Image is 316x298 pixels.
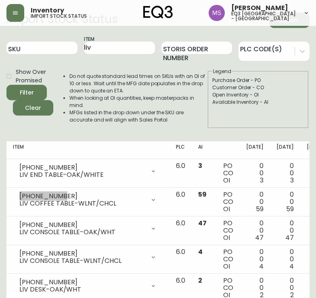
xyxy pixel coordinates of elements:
[13,220,163,237] div: [PHONE_NUMBER]LIV CONSOLE TABLE-OAK/WHT
[212,99,304,106] div: Available Inventory - AI
[19,193,145,200] div: [PHONE_NUMBER]
[246,162,264,184] div: 0 0
[286,204,294,214] span: 59
[13,191,163,209] div: [PHONE_NUMBER]LIV COFFEE TABLE-WLNT/CHCL
[19,171,145,178] div: LIV END TABLE-OAK/WHITE
[170,141,192,159] th: PLC
[170,188,192,216] td: 6.0
[285,233,294,242] span: 47
[223,176,230,185] span: OI
[19,103,47,113] span: Clear
[6,141,170,159] th: Item
[256,204,264,214] span: 59
[246,248,264,270] div: 0 0
[276,248,294,270] div: 0 0
[246,220,264,241] div: 0 0
[198,218,207,228] span: 47
[13,277,163,295] div: [PHONE_NUMBER]LIV DESK-OAK/WHT
[31,7,64,14] span: Inventory
[223,233,230,242] span: OI
[69,73,207,94] li: Do not quote standard lead times on SKUs with an OI of 10 or less. Wait until the MFG date popula...
[69,94,207,109] li: When looking at OI quantities, keep masterpacks in mind.
[198,276,202,285] span: 2
[276,191,294,213] div: 0 0
[170,159,192,188] td: 6.0
[19,279,145,286] div: [PHONE_NUMBER]
[13,248,163,266] div: [PHONE_NUMBER]LIV CONSOLE TABLE-WLNT/CHCL
[6,85,47,100] button: Filter
[255,233,264,242] span: 47
[223,162,233,184] div: PO CO
[231,11,297,21] h5: eq3 [GEOGRAPHIC_DATA] - [GEOGRAPHIC_DATA]
[223,220,233,241] div: PO CO
[276,220,294,241] div: 0 0
[31,14,87,19] h5: import stock status
[13,162,163,180] div: [PHONE_NUMBER]LIV END TABLE-OAK/WHITE
[19,286,145,293] div: LIV DESK-OAK/WHT
[276,162,294,184] div: 0 0
[260,176,264,185] span: 3
[246,191,264,213] div: 0 0
[212,84,304,91] div: Customer Order - CO
[16,68,47,85] span: Show Over Promised
[19,229,145,236] div: LIV CONSOLE TABLE-OAK/WHT
[223,191,233,213] div: PO CO
[69,109,207,124] li: MFGs listed in the drop down under the SKU are accurate and will align with Sales Portal.
[212,91,304,99] div: Open Inventory - OI
[223,248,233,270] div: PO CO
[198,247,203,256] span: 4
[259,262,264,271] span: 4
[209,5,225,21] img: 1b6e43211f6f3cc0b0729c9049b8e7af
[223,204,230,214] span: OI
[231,5,288,11] span: [PERSON_NAME]
[240,141,270,159] th: [DATE]
[19,257,145,264] div: LIV CONSOLE TABLE-WLNT/CHCL
[223,262,230,271] span: OI
[290,176,294,185] span: 3
[198,190,207,199] span: 59
[19,250,145,257] div: [PHONE_NUMBER]
[19,200,145,207] div: LIV COFFEE TABLE-WLNT/CHCL
[13,100,53,115] button: Clear
[20,88,34,98] div: Filter
[192,141,217,159] th: AI
[289,262,294,271] span: 4
[19,221,145,229] div: [PHONE_NUMBER]
[170,245,192,274] td: 6.0
[212,77,304,84] div: Purchase Order - PO
[143,6,173,19] img: logo
[212,68,232,75] legend: Legend
[270,141,300,159] th: [DATE]
[198,161,202,170] span: 3
[170,216,192,245] td: 6.0
[19,164,145,171] div: [PHONE_NUMBER]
